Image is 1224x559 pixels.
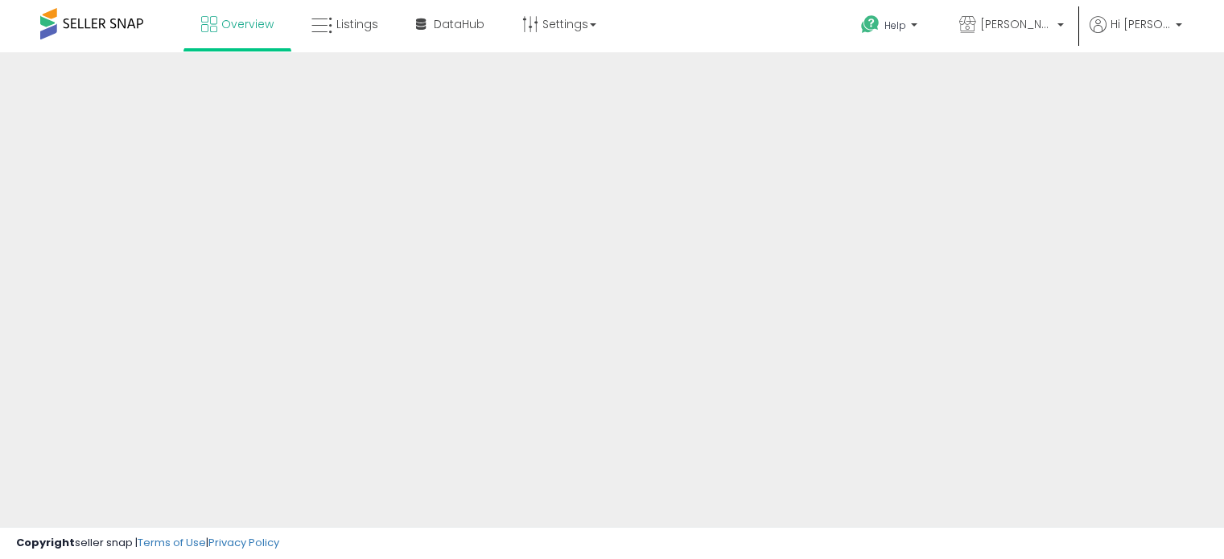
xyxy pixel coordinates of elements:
span: Hi [PERSON_NAME] [1111,16,1171,32]
i: Get Help [860,14,880,35]
a: Privacy Policy [208,535,279,550]
a: Help [848,2,933,52]
span: [PERSON_NAME] [980,16,1053,32]
span: Overview [221,16,274,32]
a: Hi [PERSON_NAME] [1090,16,1182,52]
div: seller snap | | [16,536,279,551]
strong: Copyright [16,535,75,550]
span: DataHub [434,16,484,32]
span: Help [884,18,906,32]
a: Terms of Use [138,535,206,550]
span: Listings [336,16,378,32]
